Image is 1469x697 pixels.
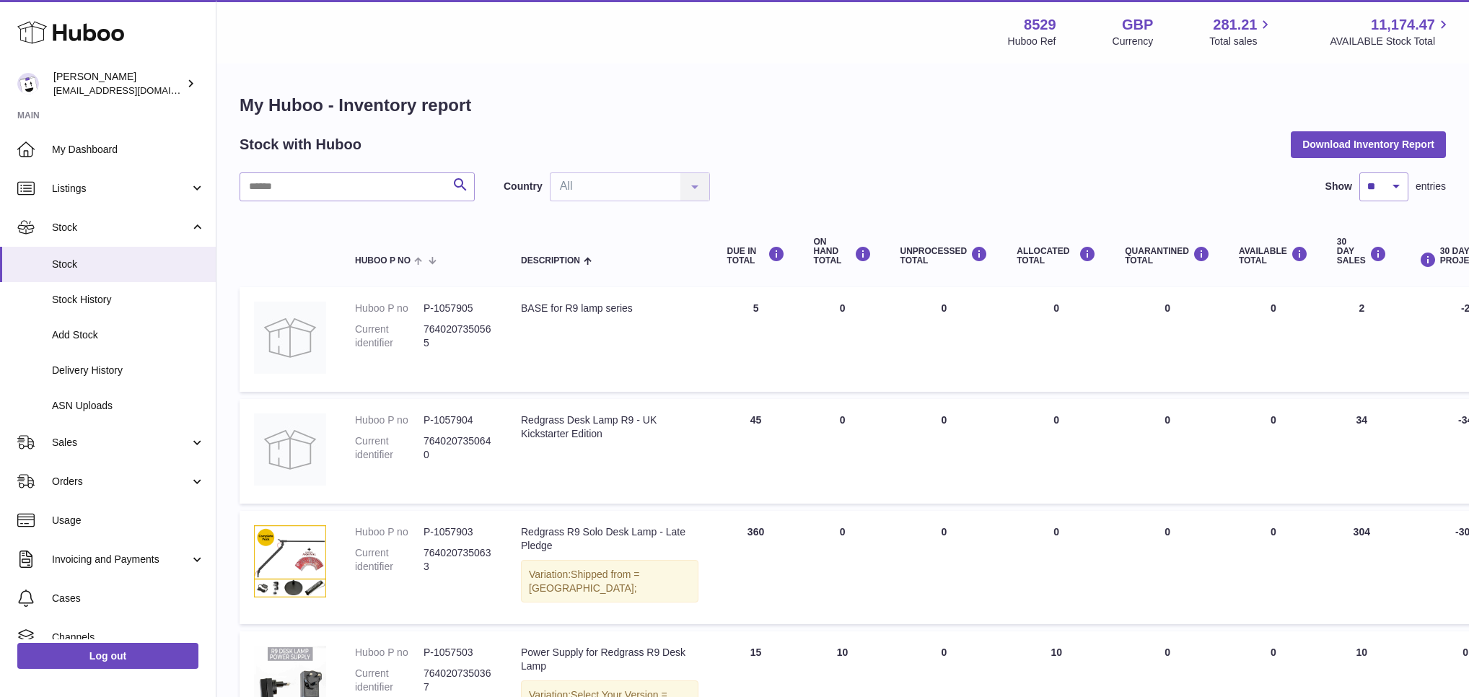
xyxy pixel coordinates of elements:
td: 0 [1002,399,1110,504]
div: Variation: [521,560,698,603]
td: 304 [1323,511,1401,625]
span: Stock [52,221,190,234]
span: My Dashboard [52,143,205,157]
td: 5 [713,287,799,392]
dt: Huboo P no [355,302,424,315]
strong: GBP [1122,15,1153,35]
td: 0 [1224,287,1323,392]
button: Download Inventory Report [1291,131,1446,157]
dd: P-1057903 [424,525,492,539]
span: [EMAIL_ADDRESS][DOMAIN_NAME] [53,84,212,96]
span: Shipped from = [GEOGRAPHIC_DATA]; [529,569,639,594]
td: 0 [799,287,886,392]
span: Invoicing and Payments [52,553,190,566]
div: AVAILABLE Total [1239,246,1308,266]
span: Sales [52,436,190,450]
dd: 7640207350640 [424,434,492,462]
div: [PERSON_NAME] [53,70,183,97]
span: Usage [52,514,205,527]
div: 30 DAY SALES [1337,237,1387,266]
img: admin@redgrass.ch [17,73,39,95]
img: product image [254,413,326,486]
div: Huboo Ref [1008,35,1056,48]
label: Show [1325,180,1352,193]
td: 2 [1323,287,1401,392]
span: 0 [1165,302,1170,314]
td: 34 [1323,399,1401,504]
span: Cases [52,592,205,605]
dd: 7640207350367 [424,667,492,694]
span: Add Stock [52,328,205,342]
dd: 7640207350565 [424,323,492,350]
td: 45 [713,399,799,504]
span: Stock History [52,293,205,307]
span: 0 [1165,646,1170,658]
dt: Huboo P no [355,646,424,659]
a: 281.21 Total sales [1209,15,1273,48]
td: 0 [886,511,1003,625]
a: 11,174.47 AVAILABLE Stock Total [1330,15,1452,48]
td: 0 [799,399,886,504]
h2: Stock with Huboo [240,135,361,154]
td: 0 [799,511,886,625]
div: ON HAND Total [814,237,872,266]
div: Redgrass Desk Lamp R9 - UK Kickstarter Edition [521,413,698,441]
span: AVAILABLE Stock Total [1330,35,1452,48]
dd: P-1057905 [424,302,492,315]
dt: Current identifier [355,667,424,694]
img: product image [254,525,326,597]
div: DUE IN TOTAL [727,246,785,266]
dt: Current identifier [355,434,424,462]
strong: 8529 [1024,15,1056,35]
dt: Current identifier [355,546,424,574]
dd: P-1057503 [424,646,492,659]
span: Listings [52,182,190,196]
span: 0 [1165,414,1170,426]
h1: My Huboo - Inventory report [240,94,1446,117]
span: entries [1416,180,1446,193]
td: 360 [713,511,799,625]
img: product image [254,302,326,374]
td: 0 [1002,511,1110,625]
div: Power Supply for Redgrass R9 Desk Lamp [521,646,698,673]
span: Orders [52,475,190,488]
span: 0 [1165,526,1170,538]
td: 0 [1002,287,1110,392]
div: Redgrass R9 Solo Desk Lamp - Late Pledge [521,525,698,553]
dt: Huboo P no [355,525,424,539]
dd: P-1057904 [424,413,492,427]
td: 0 [886,287,1003,392]
td: 0 [1224,511,1323,625]
td: 0 [886,399,1003,504]
div: BASE for R9 lamp series [521,302,698,315]
span: Total sales [1209,35,1273,48]
span: 11,174.47 [1371,15,1435,35]
div: QUARANTINED Total [1125,246,1210,266]
dd: 7640207350633 [424,546,492,574]
td: 0 [1224,399,1323,504]
dt: Current identifier [355,323,424,350]
label: Country [504,180,543,193]
span: 281.21 [1213,15,1257,35]
span: Stock [52,258,205,271]
span: Channels [52,631,205,644]
dt: Huboo P no [355,413,424,427]
div: UNPROCESSED Total [900,246,988,266]
span: Description [521,256,580,266]
span: ASN Uploads [52,399,205,413]
div: ALLOCATED Total [1017,246,1096,266]
span: Huboo P no [355,256,411,266]
span: Delivery History [52,364,205,377]
div: Currency [1113,35,1154,48]
a: Log out [17,643,198,669]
